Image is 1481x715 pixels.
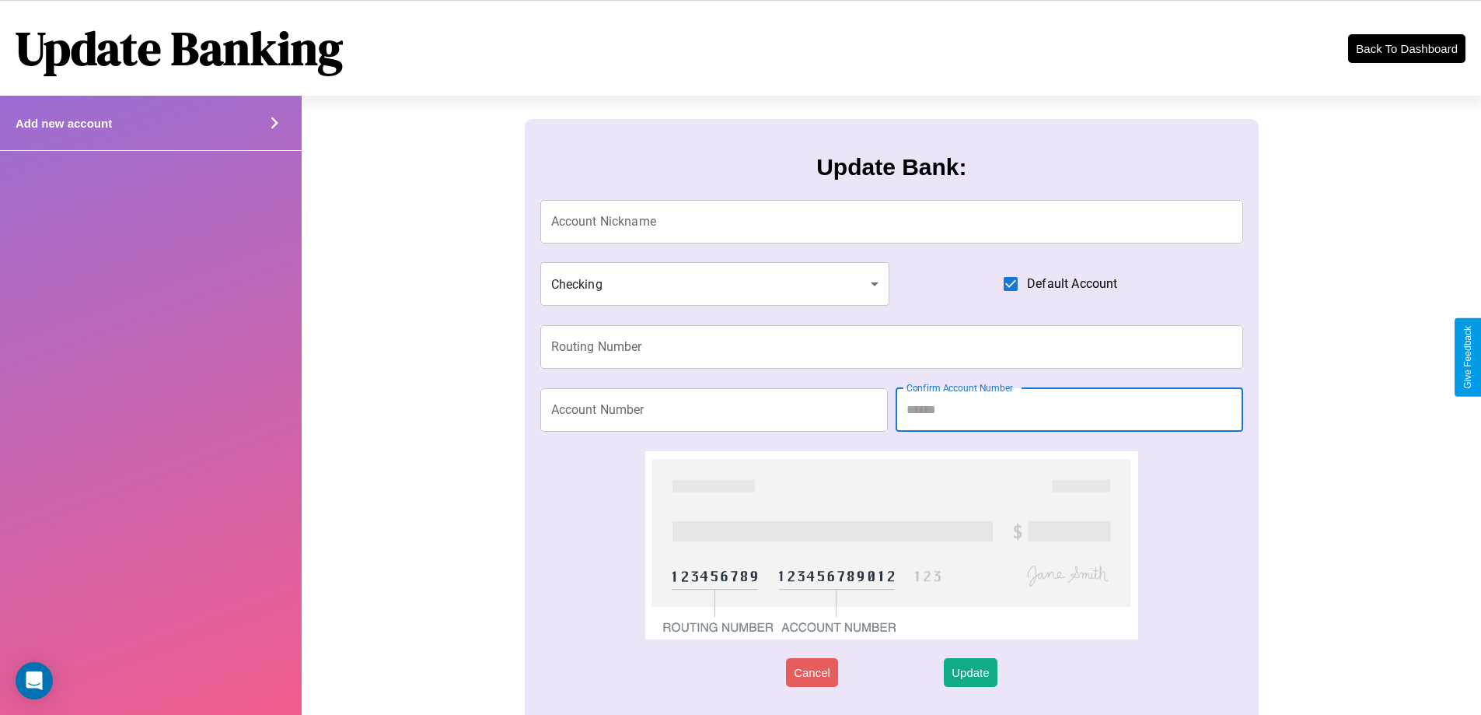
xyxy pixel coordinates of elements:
[1348,34,1465,63] button: Back To Dashboard
[16,16,343,80] h1: Update Banking
[816,154,966,181] h3: Update Bank:
[906,381,1013,394] label: Confirm Account Number
[645,451,1137,640] img: check
[540,262,890,306] div: Checking
[16,662,53,699] div: Open Intercom Messenger
[1462,326,1473,389] div: Give Feedback
[16,117,112,130] h4: Add new account
[786,658,838,687] button: Cancel
[1027,275,1117,293] span: Default Account
[944,658,997,687] button: Update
